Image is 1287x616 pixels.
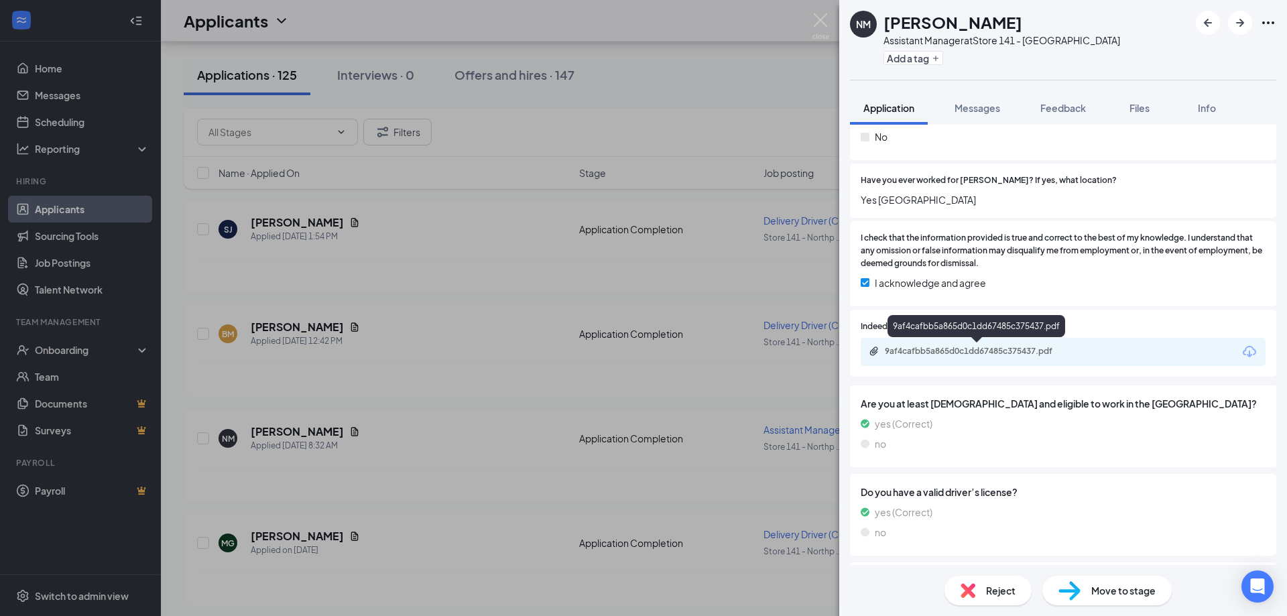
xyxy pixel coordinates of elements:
span: yes (Correct) [875,416,932,431]
svg: Ellipses [1260,15,1276,31]
span: Are you at least [DEMOGRAPHIC_DATA] and eligible to work in the [GEOGRAPHIC_DATA]? [861,396,1266,411]
div: Assistant Manager at Store 141 - [GEOGRAPHIC_DATA] [883,34,1120,47]
h1: [PERSON_NAME] [883,11,1022,34]
span: no [875,436,886,451]
span: no [875,525,886,540]
a: Paperclip9af4cafbb5a865d0c1dd67485c375437.pdf [869,346,1086,359]
button: PlusAdd a tag [883,51,943,65]
svg: ArrowLeftNew [1200,15,1216,31]
span: Yes [GEOGRAPHIC_DATA] [861,192,1266,207]
span: Application [863,102,914,114]
svg: ArrowRight [1232,15,1248,31]
svg: Paperclip [869,346,879,357]
svg: Download [1241,344,1258,360]
span: No [875,129,887,144]
span: Move to stage [1091,583,1156,598]
span: yes (Correct) [875,505,932,519]
span: Have you ever worked for [PERSON_NAME]? If yes, what location? [861,174,1117,187]
span: Messages [955,102,1000,114]
button: ArrowLeftNew [1196,11,1220,35]
span: Reject [986,583,1016,598]
div: Open Intercom Messenger [1241,570,1274,603]
svg: Plus [932,54,940,62]
span: I acknowledge and agree [875,275,986,290]
span: Do you have a valid driver’s license? [861,485,1266,499]
span: Info [1198,102,1216,114]
span: I check that the information provided is true and correct to the best of my knowledge. I understa... [861,232,1266,270]
div: 9af4cafbb5a865d0c1dd67485c375437.pdf [887,315,1065,337]
div: 9af4cafbb5a865d0c1dd67485c375437.pdf [885,346,1072,357]
span: Feedback [1040,102,1086,114]
span: Files [1129,102,1150,114]
div: NM [856,17,871,31]
span: Indeed Resume [861,320,920,333]
button: ArrowRight [1228,11,1252,35]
